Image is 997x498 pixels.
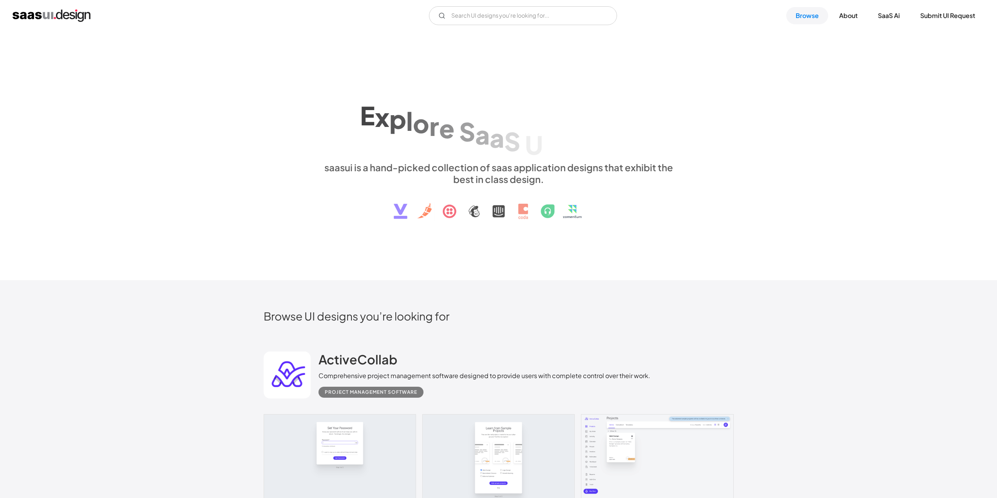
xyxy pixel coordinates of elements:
h1: Explore SaaS UI design patterns & interactions. [318,94,679,154]
div: S [504,126,520,156]
form: Email Form [429,6,617,25]
a: ActiveCollab [318,351,397,371]
div: saasui is a hand-picked collection of saas application designs that exhibit the best in class des... [318,161,679,185]
input: Search UI designs you're looking for... [429,6,617,25]
a: SaaS Ai [869,7,909,24]
div: Project Management Software [325,388,417,397]
div: U [525,130,543,160]
img: text, icon, saas logo [380,185,617,226]
div: E [360,100,375,130]
div: l [406,106,413,136]
div: e [439,113,454,143]
a: Browse [786,7,828,24]
div: r [429,110,439,141]
div: x [375,102,389,132]
div: a [490,122,504,152]
div: S [459,116,475,146]
div: Comprehensive project management software designed to provide users with complete control over th... [318,371,650,380]
div: o [413,108,429,138]
a: home [13,9,90,22]
a: About [830,7,867,24]
div: p [389,104,406,134]
div: a [475,119,490,149]
h2: ActiveCollab [318,351,397,367]
a: Submit UI Request [911,7,984,24]
h2: Browse UI designs you’re looking for [264,309,734,323]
